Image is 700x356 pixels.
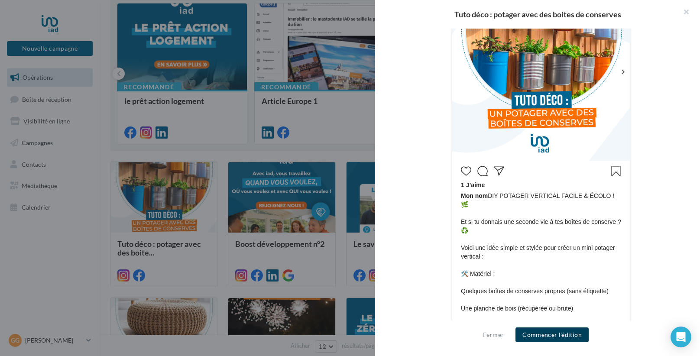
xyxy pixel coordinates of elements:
[494,166,504,176] svg: Partager la publication
[389,10,686,18] div: Tuto déco : potager avec des boites de conserves
[477,166,488,176] svg: Commenter
[611,166,621,176] svg: Enregistrer
[480,330,507,340] button: Fermer
[461,181,621,191] div: 1 J’aime
[671,327,691,347] div: Open Intercom Messenger
[461,166,471,176] svg: J’aime
[461,192,488,199] span: Mon nom
[515,327,589,342] button: Commencer l'édition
